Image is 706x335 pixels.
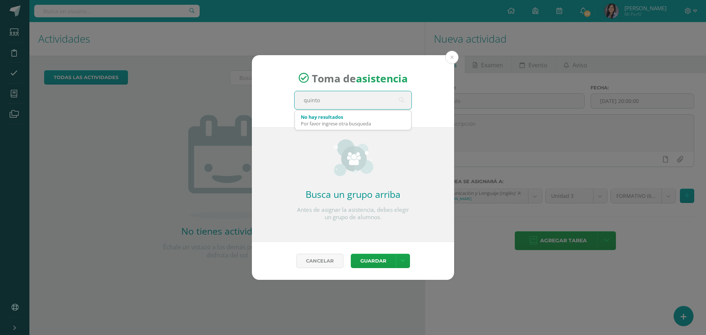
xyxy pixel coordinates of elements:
[351,254,396,268] button: Guardar
[301,114,405,120] div: No hay resultados
[295,91,411,109] input: Busca un grado o sección aquí...
[356,71,408,85] strong: asistencia
[296,254,343,268] a: Cancelar
[312,71,408,85] span: Toma de
[301,120,405,127] div: Por favor ingrese otra busqueda
[333,139,373,176] img: groups_small.png
[294,206,412,221] p: Antes de asignar la asistencia, debes elegir un grupo de alumnos.
[445,51,459,64] button: Close (Esc)
[294,188,412,200] h2: Busca un grupo arriba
